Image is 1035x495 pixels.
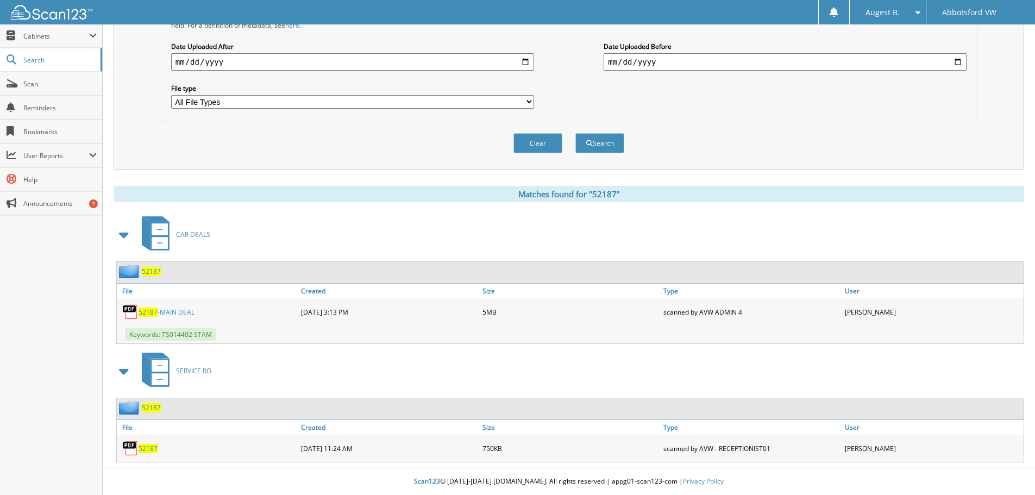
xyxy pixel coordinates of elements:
[139,444,158,453] a: 52187
[575,133,624,153] button: Search
[683,477,724,486] a: Privacy Policy
[171,53,534,71] input: start
[135,349,211,392] a: SERVICE RO
[604,53,967,71] input: end
[23,199,97,208] span: Announcements
[23,151,89,160] span: User Reports
[171,84,534,93] label: File type
[117,420,298,435] a: File
[103,468,1035,495] div: © [DATE]-[DATE] [DOMAIN_NAME]. All rights reserved | appg01-scan123-com |
[23,79,97,89] span: Scan
[661,420,842,435] a: Type
[842,437,1024,459] div: [PERSON_NAME]
[23,55,95,65] span: Search
[842,284,1024,298] a: User
[176,230,210,239] span: CAR DEALS
[480,420,661,435] a: Size
[414,477,440,486] span: Scan123
[480,437,661,459] div: 750KB
[135,213,210,256] a: CAR DEALS
[139,308,195,317] a: 52187-MAIN DEAL
[513,133,562,153] button: Clear
[125,328,216,341] span: Keywords: TS014492 STAM
[117,284,298,298] a: File
[23,127,97,136] span: Bookmarks
[114,186,1024,202] div: Matches found for "52187"
[480,301,661,323] div: 5MB
[142,267,161,276] a: 52187
[661,437,842,459] div: scanned by AVW - RECEPTIONIST01
[298,437,480,459] div: [DATE] 11:24 AM
[89,199,98,208] div: 7
[285,21,299,30] a: here
[142,403,161,412] a: 52187
[139,308,158,317] span: 52187
[298,284,480,298] a: Created
[298,420,480,435] a: Created
[176,366,211,375] span: SERVICE RO
[865,9,900,16] span: Augest B.
[661,284,842,298] a: Type
[842,420,1024,435] a: User
[23,32,89,41] span: Cabinets
[942,9,996,16] span: Abbotsford VW
[604,42,967,51] label: Date Uploaded Before
[119,401,142,415] img: folder2.png
[171,42,534,51] label: Date Uploaded After
[119,265,142,278] img: folder2.png
[480,284,661,298] a: Size
[122,440,139,456] img: PDF.png
[842,301,1024,323] div: [PERSON_NAME]
[298,301,480,323] div: [DATE] 3:13 PM
[122,304,139,320] img: PDF.png
[23,103,97,112] span: Reminders
[661,301,842,323] div: scanned by AVW ADMIN 4
[981,443,1035,495] iframe: Chat Widget
[23,175,97,184] span: Help
[11,5,92,20] img: scan123-logo-white.svg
